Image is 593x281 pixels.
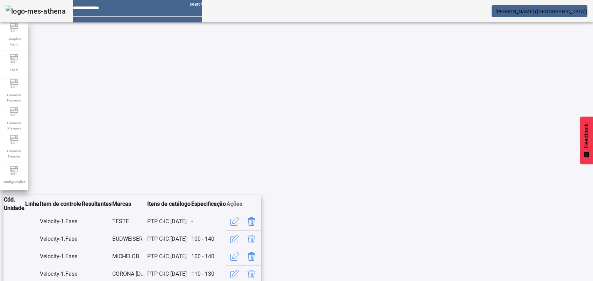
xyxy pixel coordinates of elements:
[191,195,226,213] th: Especificação
[3,90,24,105] span: Gerenciar Processo
[495,9,587,14] span: [PERSON_NAME] ([GEOGRAPHIC_DATA])
[191,248,226,265] td: 100 - 140
[583,124,590,148] span: Feedback
[191,230,226,248] td: 100 - 140
[25,195,40,213] th: Linha
[147,195,191,213] th: Itens de catálogo
[40,195,81,213] th: Item de controle
[3,195,25,213] th: Cód. Unidade
[243,231,260,247] button: Delete
[243,248,260,265] button: Delete
[226,195,261,213] th: Ações
[6,6,66,17] img: logo-mes-athena
[147,248,191,265] td: PTP C-IC [DATE]
[147,213,191,230] td: PTP C-IC [DATE]
[40,248,81,265] td: Velocity-1.Fase
[3,146,24,161] span: Gerenciar Paradas
[191,213,226,230] td: -
[40,230,81,248] td: Velocity-1.Fase
[3,118,24,133] span: Gerenciar Materiais
[580,117,593,164] button: Feedback - Mostrar pesquisa
[243,213,260,230] button: Delete
[8,65,20,75] span: Fabril
[147,230,191,248] td: PTP C-IC [DATE]
[81,195,112,213] th: Resultantes
[0,177,28,187] span: Configurações
[112,213,147,230] td: TESTE
[3,34,24,49] span: Template Fabril
[40,213,81,230] td: Velocity-1.Fase
[112,248,147,265] td: MICHELOB
[112,230,147,248] td: BUDWEISER
[112,195,147,213] th: Marcas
